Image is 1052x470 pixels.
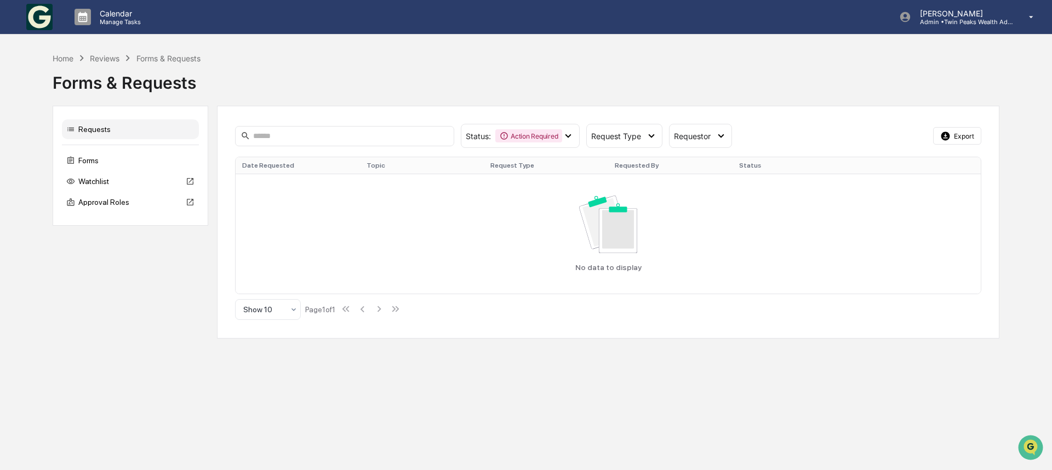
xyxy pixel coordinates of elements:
[674,131,711,141] span: Requestor
[236,157,360,174] th: Date Requested
[466,131,491,141] span: Status :
[911,18,1013,26] p: Admin • Twin Peaks Wealth Advisors
[53,64,999,93] div: Forms & Requests
[109,186,133,194] span: Pylon
[186,87,199,100] button: Start new chat
[7,134,75,153] a: 🖐️Preclearance
[75,134,140,153] a: 🗄️Attestations
[37,95,139,104] div: We're available if you need us!
[11,23,199,41] p: How can we help?
[26,4,53,30] img: logo
[733,157,857,174] th: Status
[22,138,71,149] span: Preclearance
[62,171,199,191] div: Watchlist
[62,119,199,139] div: Requests
[79,139,88,148] div: 🗄️
[305,305,335,314] div: Page 1 of 1
[91,18,146,26] p: Manage Tasks
[591,131,641,141] span: Request Type
[911,9,1013,18] p: [PERSON_NAME]
[495,129,562,142] div: Action Required
[7,154,73,174] a: 🔎Data Lookup
[90,138,136,149] span: Attestations
[62,151,199,170] div: Forms
[91,9,146,18] p: Calendar
[11,160,20,169] div: 🔎
[1017,434,1047,463] iframe: Open customer support
[62,192,199,212] div: Approval Roles
[22,159,69,170] span: Data Lookup
[933,127,981,145] button: Export
[579,196,638,253] img: No data available
[608,157,733,174] th: Requested By
[77,185,133,194] a: Powered byPylon
[37,84,180,95] div: Start new chat
[11,139,20,148] div: 🖐️
[136,54,201,63] div: Forms & Requests
[90,54,119,63] div: Reviews
[360,157,484,174] th: Topic
[11,84,31,104] img: 1746055101610-c473b297-6a78-478c-a979-82029cc54cd1
[53,54,73,63] div: Home
[575,263,642,272] p: No data to display
[484,157,608,174] th: Request Type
